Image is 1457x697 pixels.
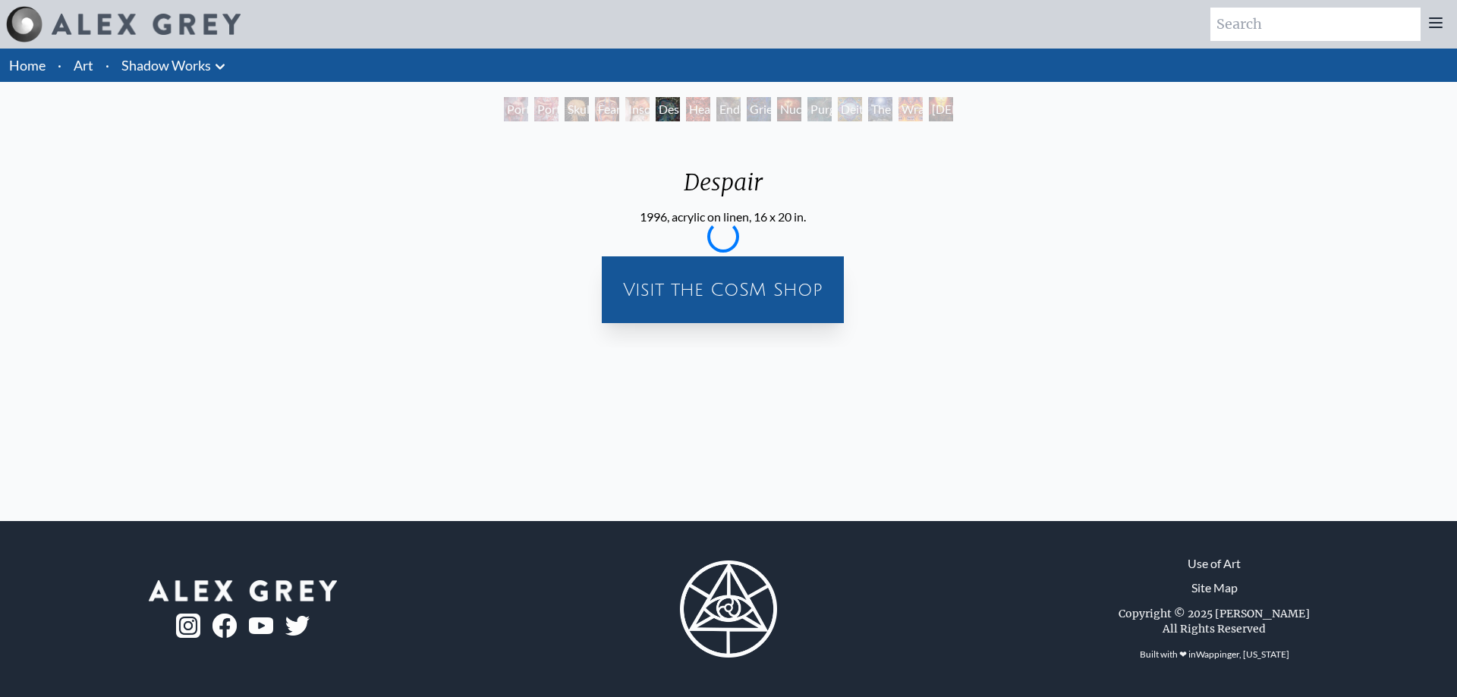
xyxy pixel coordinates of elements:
[1163,621,1266,636] div: All Rights Reserved
[504,97,528,121] div: Portrait of an Artist 2
[1191,579,1238,597] a: Site Map
[898,97,923,121] div: Wrathful Deity
[1210,8,1421,41] input: Search
[9,57,46,74] a: Home
[52,49,68,82] li: ·
[625,97,650,121] div: Insomnia
[74,55,93,76] a: Art
[716,97,741,121] div: Endarkenment
[1134,642,1295,667] div: Built with ❤ in
[686,97,710,121] div: Headache
[1119,606,1310,621] div: Copyright © 2025 [PERSON_NAME]
[1196,648,1289,660] a: Wappinger, [US_STATE]
[807,97,832,121] div: Purging
[656,97,680,121] div: Despair
[212,614,237,638] img: fb-logo.png
[249,617,273,635] img: youtube-logo.png
[121,55,211,76] a: Shadow Works
[777,97,801,121] div: Nuclear Crucifixion
[534,97,559,121] div: Portrait of an Artist 1
[99,49,115,82] li: ·
[565,97,589,121] div: Skull Fetus
[1188,554,1241,573] a: Use of Art
[611,265,835,314] a: Visit the CoSM Shop
[929,97,953,121] div: [DEMOGRAPHIC_DATA] & the Two Thieves
[176,614,200,638] img: ig-logo.png
[595,97,619,121] div: Fear
[747,97,771,121] div: Grieving
[640,168,806,208] div: Despair
[838,97,862,121] div: Deities & Demons Drinking from the Milky Pool
[868,97,892,121] div: The Soul Finds It's Way
[285,616,310,636] img: twitter-logo.png
[640,208,806,226] div: 1996, acrylic on linen, 16 x 20 in.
